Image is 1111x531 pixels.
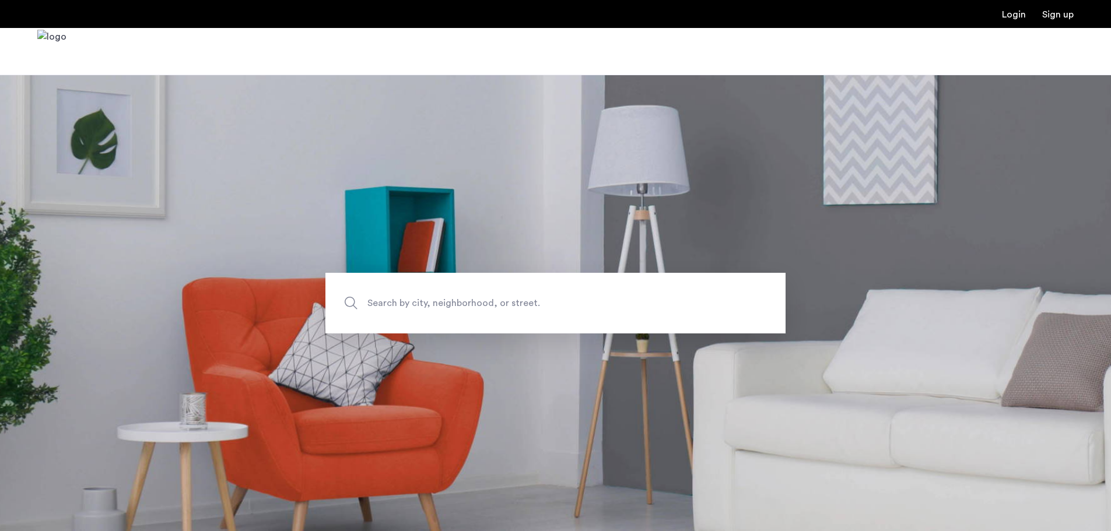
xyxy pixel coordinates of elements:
[37,30,66,73] a: Cazamio Logo
[325,273,786,333] input: Apartment Search
[1002,10,1026,19] a: Login
[1042,10,1074,19] a: Registration
[367,295,689,311] span: Search by city, neighborhood, or street.
[37,30,66,73] img: logo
